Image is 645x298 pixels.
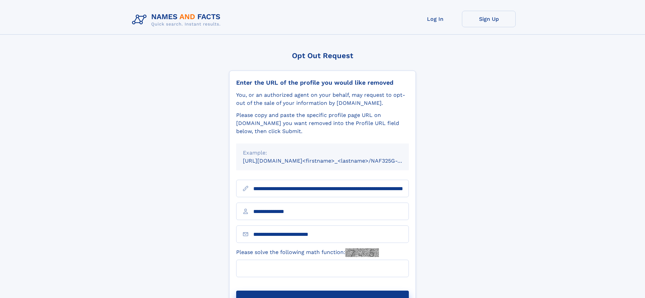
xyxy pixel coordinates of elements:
a: Sign Up [462,11,516,27]
div: Opt Out Request [229,51,416,60]
img: Logo Names and Facts [129,11,226,29]
div: You, or an authorized agent on your behalf, may request to opt-out of the sale of your informatio... [236,91,409,107]
label: Please solve the following math function: [236,248,379,257]
div: Enter the URL of the profile you would like removed [236,79,409,86]
a: Log In [408,11,462,27]
div: Example: [243,149,402,157]
small: [URL][DOMAIN_NAME]<firstname>_<lastname>/NAF325G-xxxxxxxx [243,158,422,164]
div: Please copy and paste the specific profile page URL on [DOMAIN_NAME] you want removed into the Pr... [236,111,409,135]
